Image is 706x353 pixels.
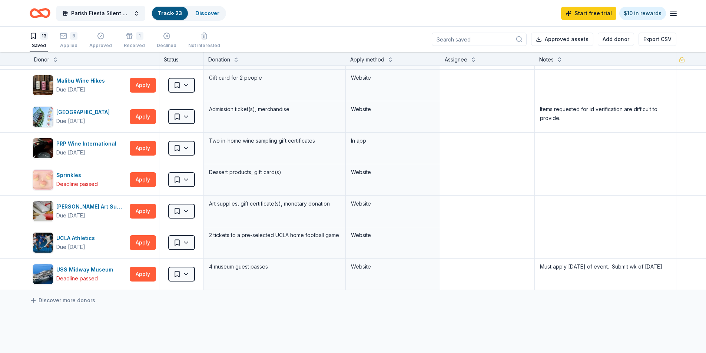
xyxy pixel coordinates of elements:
[30,296,95,305] a: Discover more donors
[208,167,341,177] div: Dessert products, gift card(s)
[56,265,116,274] div: USS Midway Museum
[130,172,156,187] button: Apply
[56,148,85,157] div: Due [DATE]
[639,33,676,46] button: Export CSV
[432,33,527,46] input: Search saved
[208,262,341,272] div: 4 museum guest passes
[130,109,156,124] button: Apply
[33,169,127,190] button: Image for SprinklesSprinklesDeadline passed
[33,106,127,127] button: Image for Pacific Park[GEOGRAPHIC_DATA]Due [DATE]
[56,274,98,283] div: Deadline passed
[56,171,98,180] div: Sprinkles
[159,52,204,66] div: Status
[351,105,435,114] div: Website
[208,104,341,114] div: Admission ticket(s), merchandise
[56,6,145,21] button: Parish Fiesta Silent Auction
[124,29,145,52] button: 1Received
[33,170,53,190] img: Image for Sprinkles
[71,9,130,18] span: Parish Fiesta Silent Auction
[188,29,220,52] button: Not interested
[33,264,53,284] img: Image for USS Midway Museum
[56,180,98,189] div: Deadline passed
[33,75,53,95] img: Image for Malibu Wine Hikes
[351,136,435,145] div: In app
[351,73,435,82] div: Website
[136,32,143,40] div: 1
[351,231,435,240] div: Website
[30,4,50,22] a: Home
[33,138,53,158] img: Image for PRP Wine International
[33,201,53,221] img: Image for Trekell Art Supply
[130,78,156,93] button: Apply
[561,7,616,20] a: Start free trial
[33,138,127,159] button: Image for PRP Wine InternationalPRP Wine InternationalDue [DATE]
[33,232,127,253] button: Image for UCLA AthleticsUCLA AthleticsDue [DATE]
[56,139,119,148] div: PRP Wine International
[350,55,384,64] div: Apply method
[157,29,176,52] button: Declined
[351,262,435,271] div: Website
[33,75,127,96] button: Image for Malibu Wine HikesMalibu Wine HikesDue [DATE]
[33,201,127,222] button: Image for Trekell Art Supply[PERSON_NAME] Art SupplyDue [DATE]
[56,76,108,85] div: Malibu Wine Hikes
[89,29,112,52] button: Approved
[40,32,48,40] div: 13
[56,108,113,117] div: [GEOGRAPHIC_DATA]
[70,32,77,40] div: 9
[531,33,593,46] button: Approved assets
[56,211,85,220] div: Due [DATE]
[33,107,53,127] img: Image for Pacific Park
[56,234,98,243] div: UCLA Athletics
[89,43,112,49] div: Approved
[56,85,85,94] div: Due [DATE]
[539,55,554,64] div: Notes
[34,55,49,64] div: Donor
[619,7,666,20] a: $10 in rewards
[208,230,341,240] div: 2 tickets to a pre-selected UCLA home football game
[56,243,85,252] div: Due [DATE]
[56,117,85,126] div: Due [DATE]
[33,233,53,253] img: Image for UCLA Athletics
[130,267,156,282] button: Apply
[158,10,182,16] a: Track· 23
[60,29,77,52] button: 9Applied
[351,168,435,177] div: Website
[130,204,156,219] button: Apply
[598,33,634,46] button: Add donor
[351,199,435,208] div: Website
[536,259,676,289] textarea: Must apply [DATE] of event. Submit wk of [DATE]
[124,43,145,49] div: Received
[30,43,48,49] div: Saved
[208,199,341,209] div: Art supplies, gift certificate(s), monetary donation
[188,43,220,49] div: Not interested
[195,10,219,16] a: Discover
[30,29,48,52] button: 13Saved
[130,141,156,156] button: Apply
[130,235,156,250] button: Apply
[33,264,127,284] button: Image for USS Midway MuseumUSS Midway MuseumDeadline passed
[151,6,226,21] button: Track· 23Discover
[60,43,77,49] div: Applied
[208,55,230,64] div: Donation
[208,73,341,83] div: Gift card for 2 people
[56,202,127,211] div: [PERSON_NAME] Art Supply
[445,55,467,64] div: Assignee
[157,43,176,49] div: Declined
[208,136,341,146] div: Two in-home wine sampling gift certificates
[536,102,676,131] textarea: Items requested for id verification are difficult to provide.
